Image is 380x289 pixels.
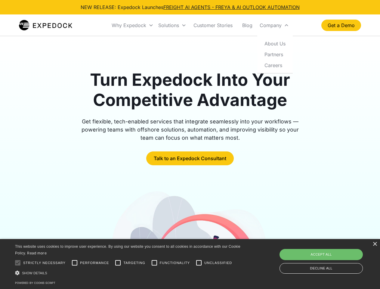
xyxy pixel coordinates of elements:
[156,15,189,36] div: Solutions
[160,260,190,266] span: Functionality
[257,15,291,36] div: Company
[15,281,55,284] a: Powered by cookie-script
[321,20,361,31] a: Get a Demo
[15,270,243,276] div: Show details
[260,60,290,70] a: Careers
[163,4,300,10] a: FREIGHT AI AGENTS - FREYA & AI OUTLOOK AUTOMATION
[112,22,146,28] div: Why Expedock
[27,251,47,255] a: Read more
[204,260,232,266] span: Unclassified
[257,36,293,73] nav: Company
[22,271,47,275] span: Show details
[109,15,156,36] div: Why Expedock
[189,15,237,36] a: Customer Stories
[15,244,240,256] span: This website uses cookies to improve user experience. By using our website you consent to all coo...
[81,4,300,11] div: NEW RELEASE: Expedock Launches
[19,19,72,31] img: Expedock Logo
[280,224,380,289] iframe: Chat Widget
[260,49,290,60] a: Partners
[23,260,66,266] span: Strictly necessary
[260,38,290,49] a: About Us
[260,22,282,28] div: Company
[123,260,145,266] span: Targeting
[80,260,109,266] span: Performance
[19,19,72,31] a: home
[158,22,179,28] div: Solutions
[237,15,257,36] a: Blog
